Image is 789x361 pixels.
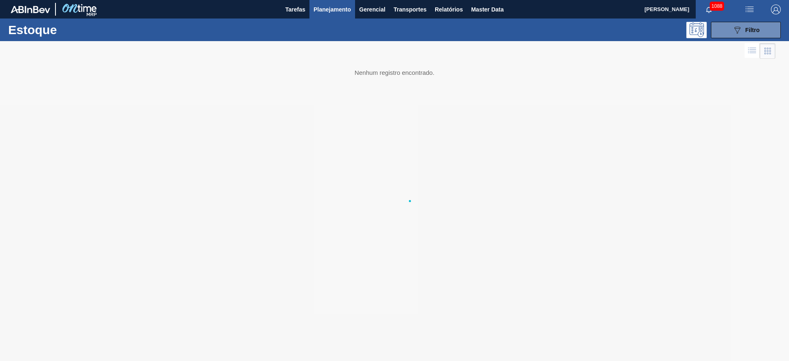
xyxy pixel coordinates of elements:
span: Filtro [745,27,760,33]
img: Logout [771,5,781,14]
span: Master Data [471,5,503,14]
span: Gerencial [359,5,385,14]
div: Pogramando: nenhum usuário selecionado [686,22,707,38]
img: userActions [745,5,754,14]
span: 1088 [710,2,724,11]
span: Relatórios [435,5,463,14]
span: Transportes [394,5,427,14]
span: Tarefas [285,5,305,14]
img: TNhmsLtSVTkK8tSr43FrP2fwEKptu5GPRR3wAAAABJRU5ErkJggg== [11,6,50,13]
button: Filtro [711,22,781,38]
span: Planejamento [314,5,351,14]
h1: Estoque [8,25,131,35]
button: Notificações [696,4,722,15]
